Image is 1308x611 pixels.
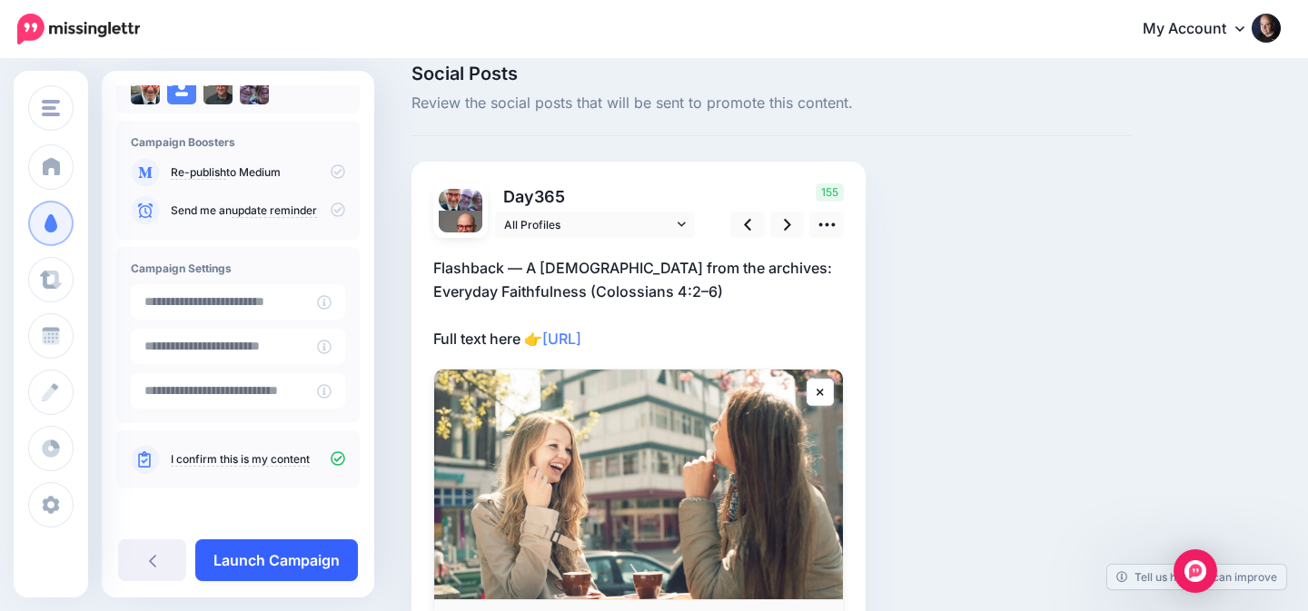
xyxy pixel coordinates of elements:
div: Open Intercom Messenger [1174,549,1217,593]
img: 148610272_5061836387221777_4529192034399981611_n-bsa99574.jpg [203,75,233,104]
img: 07USE13O-18262.jpg [131,75,160,104]
span: Review the social posts that will be sent to promote this content. [411,92,1132,115]
a: Tell us how we can improve [1107,565,1286,589]
img: picture-bsa56863.png [461,189,482,211]
img: Everyday Faithfulness (Colossians 4:2–6) [434,370,843,599]
span: Social Posts [411,64,1132,83]
a: update reminder [232,203,317,218]
a: Re-publish [171,165,226,180]
img: user_default_image.png [167,75,196,104]
a: [URL] [542,330,581,348]
img: picture-bsa56863.png [240,75,269,104]
span: 155 [816,183,844,202]
a: My Account [1125,7,1281,52]
img: Missinglettr [17,14,140,44]
span: 365 [534,187,565,206]
span: All Profiles [504,215,673,234]
a: All Profiles [495,212,695,238]
a: I confirm this is my content [171,452,310,467]
img: menu.png [42,100,60,116]
p: to Medium [171,164,345,181]
img: 07USE13O-18262.jpg [439,189,461,211]
p: Send me an [171,202,345,219]
p: Day [495,183,698,210]
p: Flashback — A [DEMOGRAPHIC_DATA] from the archives: Everyday Faithfulness (Colossians 4:2–6) Full... [433,256,844,350]
h4: Campaign Settings [131,261,345,275]
img: 148610272_5061836387221777_4529192034399981611_n-bsa99574.jpg [439,211,482,254]
h4: Campaign Boosters [131,135,345,149]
